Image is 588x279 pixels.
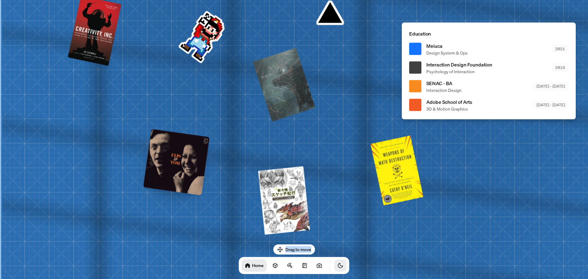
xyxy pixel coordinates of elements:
span: SENAC - BA [426,79,462,87]
span: Interaction Design Foundation [426,61,492,68]
span: Adobe School of Arts [426,98,472,105]
div: [DATE] - [DATE] [533,101,568,109]
span: 3D & Motion Graphics [426,105,472,112]
span: Psychology of Interaction [426,68,492,74]
div: [DATE] - [DATE] [533,82,568,90]
span: Design System & Ops [426,49,468,56]
h1: Home [252,262,264,268]
div: 2021 [552,45,568,53]
span: Meiuca [426,42,468,49]
a: Home [242,259,267,272]
span: Interaction Design [426,87,462,93]
div: 2019 [552,64,568,71]
p: Education [409,30,568,37]
button: Toggle Theme [334,259,347,272]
